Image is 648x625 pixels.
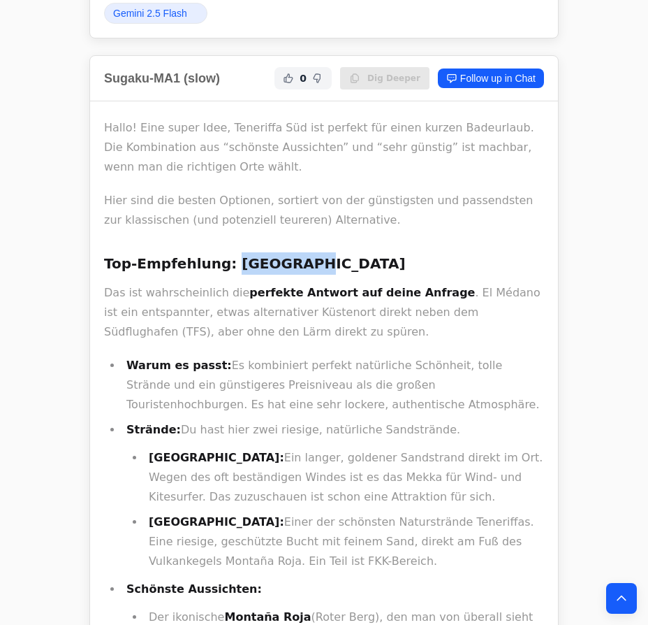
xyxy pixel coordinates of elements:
[145,512,544,571] li: Einer der schönsten Naturstrände Teneriffas. Eine riesige, geschützte Bucht mit feinem Sand, dire...
[122,420,544,571] li: Du hast hier zwei riesige, natürliche Sandstrände.
[606,583,637,614] button: Back to top
[149,451,284,464] strong: [GEOGRAPHIC_DATA]:
[104,252,544,275] h3: Top-Empfehlung: [GEOGRAPHIC_DATA]
[104,283,544,342] p: Das ist wahrscheinlich die . El Médano ist ein entspannter, etwas alternativer Küstenort direkt n...
[104,3,207,24] a: Gemini 2.5 Flash
[309,70,326,87] button: Not Helpful
[280,70,297,87] button: Helpful
[104,191,544,230] p: Hier sind die besten Optionen, sortiert von der günstigsten und passendsten zur klassischen (und ...
[126,423,181,436] strong: Strände:
[145,448,544,507] li: Ein langer, goldener Sandstrand direkt im Ort. Wegen des oft beständigen Windes ist es das Mekka ...
[113,6,187,20] span: Gemini 2.5 Flash
[300,71,307,85] span: 0
[122,356,544,415] li: Es kombiniert perfekt natürliche Schönheit, tolle Strände und ein günstigeres Preisniveau als die...
[438,69,544,88] a: Follow up in Chat
[126,359,232,372] strong: Warum es passt:
[149,515,284,529] strong: [GEOGRAPHIC_DATA]:
[249,286,475,299] strong: perfekte Antwort auf deine Anfrage
[104,118,544,177] p: Hallo! Eine super Idee, Teneriffa Süd ist perfekt für einen kurzen Badeurlaub. Die Kombination au...
[104,69,220,88] h2: Sugaku-MA1 (slow)
[126,582,262,596] strong: Schönste Aussichten:
[224,610,311,624] strong: Montaña Roja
